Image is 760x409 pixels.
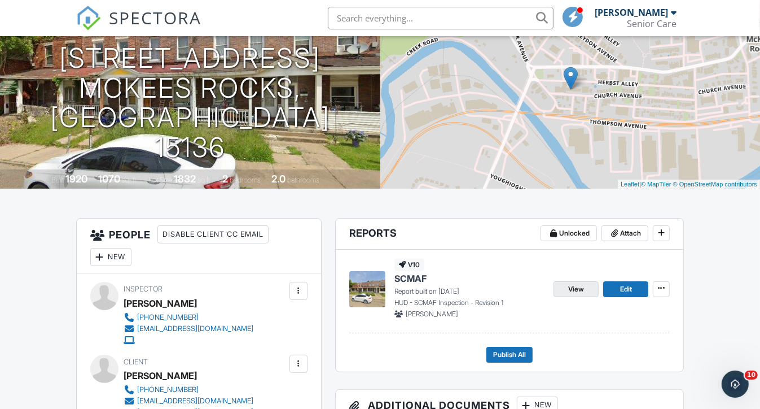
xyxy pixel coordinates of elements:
[124,367,197,384] div: [PERSON_NAME]
[124,312,253,323] a: [PHONE_NUMBER]
[197,176,212,184] span: sq.ft.
[122,176,138,184] span: sq. ft.
[271,173,285,185] div: 2.0
[124,323,253,334] a: [EMAIL_ADDRESS][DOMAIN_NAME]
[124,395,255,407] a: [EMAIL_ADDRESS][DOMAIN_NAME]
[65,173,87,185] div: 1920
[641,181,671,188] a: © MapTiler
[722,371,749,398] iframe: Intercom live chat
[76,6,101,31] img: The Best Home Inspection Software - Spectora
[621,181,639,188] a: Leaflet
[137,397,253,406] div: [EMAIL_ADDRESS][DOMAIN_NAME]
[618,180,760,189] div: |
[328,7,553,29] input: Search everything...
[124,285,162,293] span: Inspector
[124,295,197,312] div: [PERSON_NAME]
[137,385,199,394] div: [PHONE_NUMBER]
[137,313,199,322] div: [PHONE_NUMBER]
[90,248,131,266] div: New
[51,176,64,184] span: Built
[76,15,201,39] a: SPECTORA
[627,18,676,29] div: Senior Care
[287,176,319,184] span: bathrooms
[148,176,172,184] span: Lot Size
[595,7,668,18] div: [PERSON_NAME]
[98,173,120,185] div: 1070
[77,219,321,273] h3: People
[673,181,757,188] a: © OpenStreetMap contributors
[109,6,201,29] span: SPECTORA
[745,371,758,380] span: 10
[124,358,148,366] span: Client
[222,173,228,185] div: 2
[137,324,253,333] div: [EMAIL_ADDRESS][DOMAIN_NAME]
[124,384,255,395] a: [PHONE_NUMBER]
[18,43,362,163] h1: [STREET_ADDRESS] McKees Rocks, [GEOGRAPHIC_DATA] 15136
[230,176,261,184] span: bedrooms
[174,173,196,185] div: 1832
[157,225,269,243] div: Disable Client CC Email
